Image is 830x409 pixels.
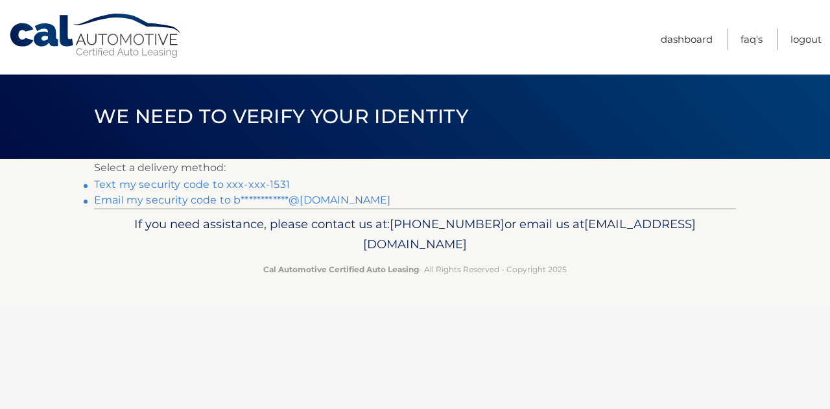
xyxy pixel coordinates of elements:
[741,29,763,50] a: FAQ's
[790,29,822,50] a: Logout
[390,216,504,231] span: [PHONE_NUMBER]
[661,29,713,50] a: Dashboard
[102,263,728,276] p: - All Rights Reserved - Copyright 2025
[102,214,728,255] p: If you need assistance, please contact us at: or email us at
[8,13,184,59] a: Cal Automotive
[94,178,290,191] a: Text my security code to xxx-xxx-1531
[94,159,736,177] p: Select a delivery method:
[94,104,468,128] span: We need to verify your identity
[263,264,419,274] strong: Cal Automotive Certified Auto Leasing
